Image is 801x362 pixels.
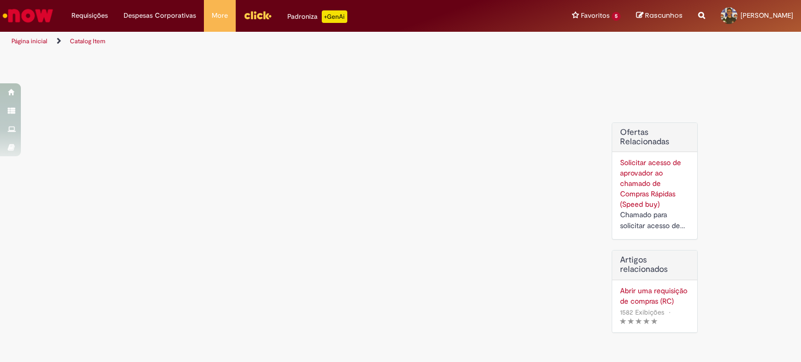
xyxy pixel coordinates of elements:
[124,10,196,21] span: Despesas Corporativas
[212,10,228,21] span: More
[620,308,664,317] span: 1582 Exibições
[11,37,47,45] a: Página inicial
[741,11,793,20] span: [PERSON_NAME]
[287,10,347,23] div: Padroniza
[8,32,526,51] ul: Trilhas de página
[620,285,689,306] a: Abrir uma requisição de compras (RC)
[620,128,689,146] h2: Ofertas Relacionadas
[71,10,108,21] span: Requisições
[620,209,689,231] div: Chamado para solicitar acesso de aprovador ao ticket de Speed buy
[612,122,698,240] div: Ofertas Relacionadas
[636,11,683,21] a: Rascunhos
[620,256,689,274] h3: Artigos relacionados
[1,5,55,26] img: ServiceNow
[322,10,347,23] p: +GenAi
[244,7,272,23] img: click_logo_yellow_360x200.png
[666,305,673,319] span: •
[612,12,621,21] span: 5
[581,10,610,21] span: Favoritos
[620,158,681,209] a: Solicitar acesso de aprovador ao chamado de Compras Rápidas (Speed buy)
[645,10,683,20] span: Rascunhos
[70,37,105,45] a: Catalog Item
